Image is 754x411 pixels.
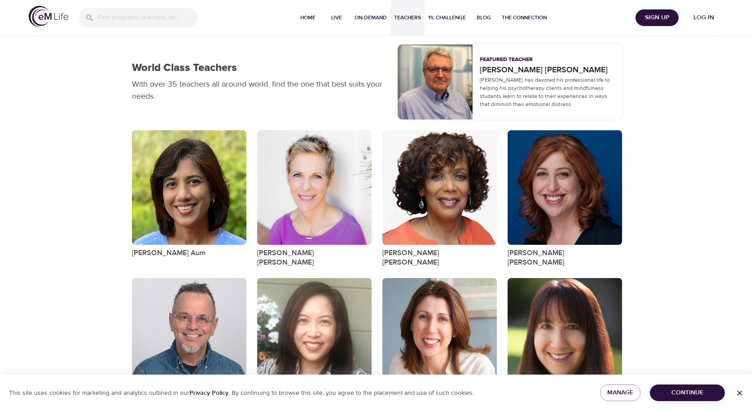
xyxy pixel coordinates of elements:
span: On-Demand [355,13,387,22]
span: Sign Up [639,12,675,23]
span: Continue [657,387,718,398]
button: Manage [600,384,640,401]
h1: World Class Teachers [132,62,237,75]
span: Manage [607,387,633,398]
span: Log in [686,12,722,23]
span: Blog [473,13,495,22]
a: [PERSON_NAME] [PERSON_NAME] [480,64,615,76]
button: Log in [682,9,725,26]
span: 1% Challenge [428,13,466,22]
p: Featured Teacher [480,56,533,64]
span: Live [326,13,347,22]
span: Teachers [394,13,421,22]
a: [PERSON_NAME] [PERSON_NAME] [382,248,497,268]
a: [PERSON_NAME] [PERSON_NAME] [508,248,622,268]
button: Continue [650,384,725,401]
a: Privacy Policy [189,389,228,397]
button: Sign Up [636,9,679,26]
p: [PERSON_NAME] has devoted his professional life to helping his psychotherapy clients and mindfuln... [480,76,615,108]
img: logo [29,6,68,27]
span: The Connection [502,13,547,22]
a: [PERSON_NAME] Aum [132,248,206,258]
input: Find programs, teachers, etc... [98,8,197,27]
p: With over 35 teachers all around world, find the one that best suits your needs. [132,78,387,102]
a: [PERSON_NAME] [PERSON_NAME] [257,248,372,268]
span: Home [297,13,319,22]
